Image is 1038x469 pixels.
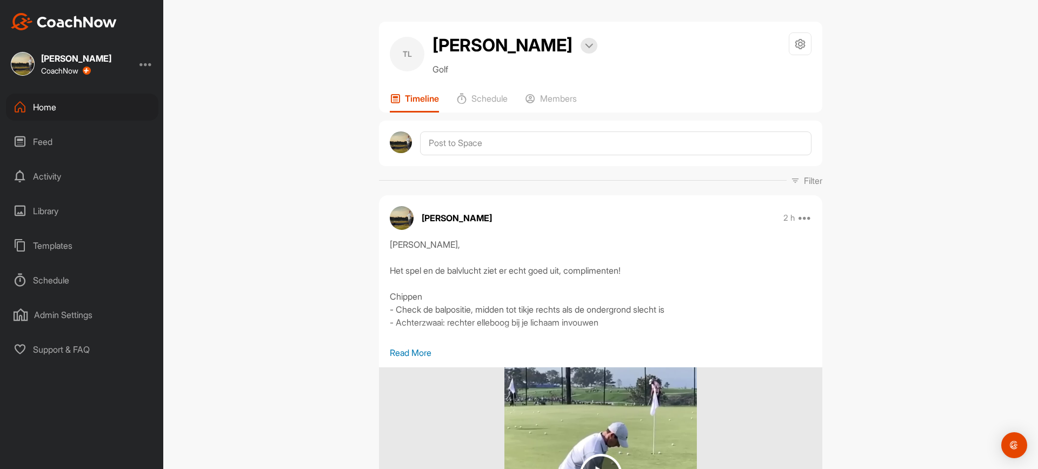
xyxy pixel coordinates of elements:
[41,54,111,63] div: [PERSON_NAME]
[390,238,811,346] div: [PERSON_NAME], Het spel en de balvlucht ziet er echt goed uit, complimenten! Chippen - Check de b...
[6,301,158,328] div: Admin Settings
[422,212,492,224] p: [PERSON_NAME]
[6,197,158,224] div: Library
[585,43,593,49] img: arrow-down
[6,232,158,259] div: Templates
[11,52,35,76] img: square_9a2f47b6fabe5c3e6d7c00687b59be2d.jpg
[6,163,158,190] div: Activity
[6,267,158,294] div: Schedule
[6,128,158,155] div: Feed
[405,93,439,104] p: Timeline
[783,213,795,223] p: 2 h
[540,93,577,104] p: Members
[432,63,597,76] p: Golf
[390,37,424,71] div: TL
[390,131,412,154] img: avatar
[11,13,117,30] img: CoachNow
[41,67,91,75] div: CoachNow
[471,93,508,104] p: Schedule
[390,206,414,230] img: avatar
[390,346,811,359] p: Read More
[1001,432,1027,458] div: Open Intercom Messenger
[6,94,158,121] div: Home
[6,336,158,363] div: Support & FAQ
[804,174,822,187] p: Filter
[432,32,573,58] h2: [PERSON_NAME]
